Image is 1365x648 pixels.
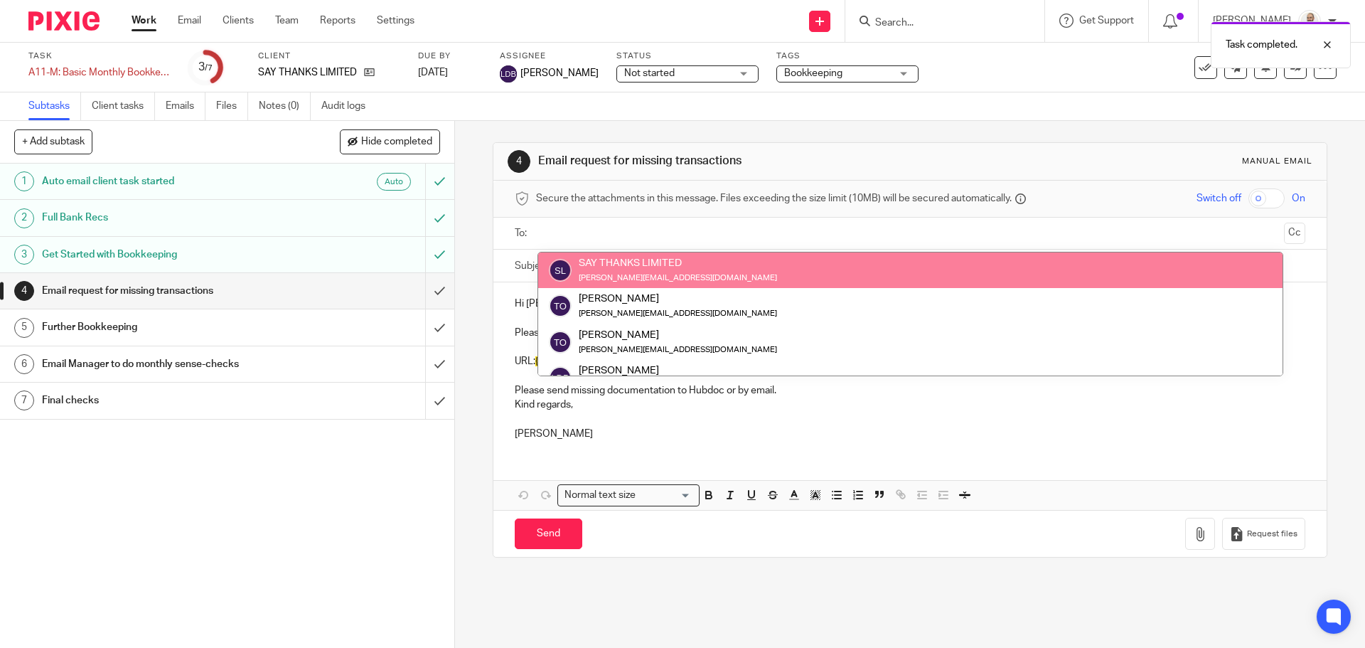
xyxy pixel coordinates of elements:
div: Auto [377,173,411,191]
h1: Email Manager to do monthly sense-checks [42,354,288,375]
h1: Get Started with Bookkeeping [42,244,288,265]
a: Audit logs [321,92,376,120]
div: [PERSON_NAME] [579,292,777,306]
div: 4 [508,150,530,173]
span: [PERSON_NAME] [520,66,599,80]
input: Send [515,519,582,549]
img: svg%3E [549,294,572,317]
small: /7 [205,64,213,72]
img: svg%3E [500,65,517,83]
div: 5 [14,318,34,338]
label: Status [616,51,759,62]
button: Hide completed [340,129,440,154]
span: Not started [624,68,675,78]
label: Client [258,51,400,62]
div: 2 [14,208,34,228]
a: Settings [377,14,414,28]
div: SAY THANKS LIMITED [579,256,777,270]
a: Subtasks [28,92,81,120]
h1: Full Bank Recs [42,207,288,228]
span: [DATE] [418,68,448,78]
a: Work [132,14,156,28]
span: {Enter Google Spreadsheet URL here} [535,356,702,366]
span: Switch off [1197,191,1241,206]
img: Pixie [28,11,100,31]
img: svg%3E [549,259,572,282]
div: [PERSON_NAME] [579,363,777,378]
a: Notes (0) [259,92,311,120]
button: Cc [1284,223,1305,244]
h1: Email request for missing transactions [42,280,288,302]
small: [PERSON_NAME][EMAIL_ADDRESS][DOMAIN_NAME] [579,346,777,354]
a: Files [216,92,248,120]
a: Reports [320,14,355,28]
span: Bookkeeping [784,68,842,78]
p: URL: [515,354,1305,368]
p: SAY THANKS LIMITED [258,65,357,80]
a: Clients [223,14,254,28]
label: To: [515,226,530,240]
h1: Email request for missing transactions [538,154,941,169]
p: [PERSON_NAME] [515,412,1305,441]
button: + Add subtask [14,129,92,154]
img: svg%3E [549,366,572,389]
div: Manual email [1242,156,1312,167]
h1: Auto email client task started [42,171,288,192]
img: svg%3E [549,331,572,354]
div: 3 [14,245,34,265]
small: [PERSON_NAME][EMAIL_ADDRESS][DOMAIN_NAME] [579,274,777,282]
span: Hide completed [361,137,432,148]
a: Team [275,14,299,28]
p: Please send missing documentation to Hubdoc or by email. [515,383,1305,398]
p: Task completed. [1226,38,1297,52]
label: Subject: [515,259,552,273]
p: Kind regards, [515,398,1305,412]
div: 1 [14,171,34,191]
a: Emails [166,92,205,120]
p: Hi [PERSON_NAME] [515,297,1305,311]
input: Search for option [640,488,691,503]
div: 7 [14,391,34,410]
span: Request files [1247,529,1297,540]
div: 3 [198,59,213,75]
label: Assignee [500,51,599,62]
div: A11-M: Basic Monthly Bookkeeping [28,65,171,80]
p: Please follow the URL to our Reconciliation Report, which details missing documentation that we r... [515,311,1305,340]
a: Email [178,14,201,28]
span: On [1292,191,1305,206]
div: [PERSON_NAME] [579,327,777,341]
span: Normal text size [561,488,638,503]
img: Mark%20LI%20profiler.png [1298,10,1321,33]
div: 4 [14,281,34,301]
small: [PERSON_NAME][EMAIL_ADDRESS][DOMAIN_NAME] [579,309,777,317]
button: Request files [1222,518,1305,550]
span: Secure the attachments in this message. Files exceeding the size limit (10MB) will be secured aut... [536,191,1012,206]
div: Search for option [557,484,700,506]
h1: Further Bookkeeping [42,317,288,338]
a: Client tasks [92,92,155,120]
label: Due by [418,51,482,62]
div: 6 [14,354,34,374]
h1: Final checks [42,390,288,411]
label: Task [28,51,171,62]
